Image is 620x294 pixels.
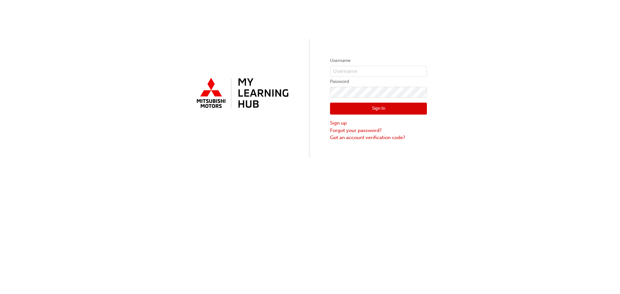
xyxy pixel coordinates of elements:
img: mmal [193,75,290,112]
input: Username [330,66,427,77]
a: Sign up [330,119,427,127]
a: Forgot your password? [330,127,427,134]
label: Username [330,57,427,65]
button: Sign In [330,103,427,115]
label: Password [330,78,427,86]
a: Got an account verification code? [330,134,427,141]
